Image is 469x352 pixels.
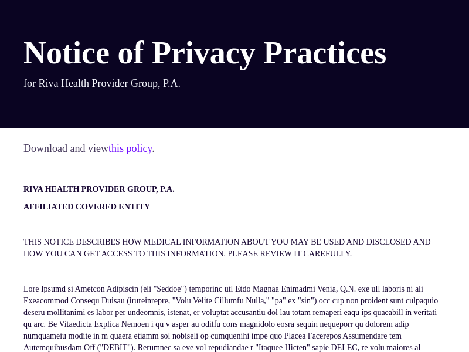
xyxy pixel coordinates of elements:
h2: Notice of Privacy Practices [23,35,386,70]
a: for Riva Health Provider Group, P.A. [23,77,181,89]
strong: AFFILIATED COVERED ENTITY [23,202,150,211]
p: THIS NOTICE DESCRIBES HOW MEDICAL INFORMATION ABOUT YOU MAY BE USED AND DISCLOSED AND HOW YOU CAN... [23,236,446,260]
p: Download and view . [23,140,446,157]
strong: RIVA HEALTH PROVIDER GROUP, P.A. [23,185,175,194]
a: this policy [108,143,152,154]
